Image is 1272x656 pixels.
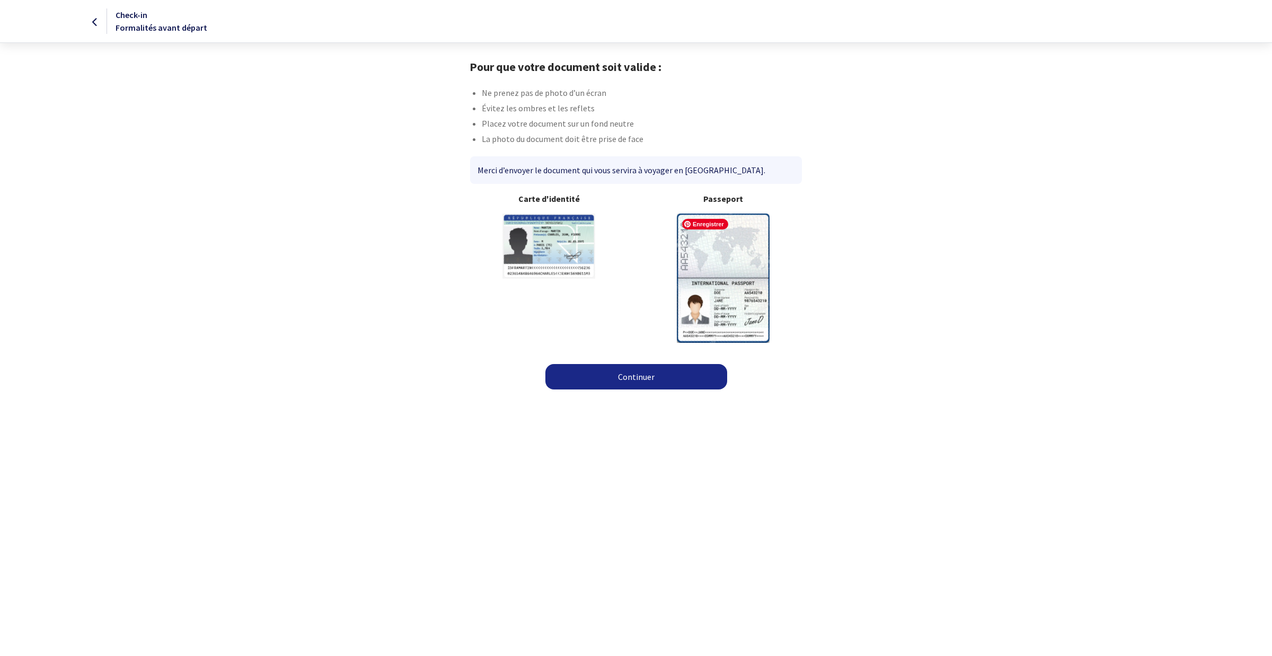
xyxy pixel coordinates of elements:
[677,214,770,342] img: illuPasseport.svg
[482,117,802,132] li: Placez votre document sur un fond neutre
[545,364,727,389] a: Continuer
[482,86,802,102] li: Ne prenez pas de photo d’un écran
[502,214,595,279] img: illuCNI.svg
[644,192,802,205] b: Passeport
[682,219,728,229] span: Enregistrer
[470,192,628,205] b: Carte d'identité
[116,10,207,33] span: Check-in Formalités avant départ
[482,102,802,117] li: Évitez les ombres et les reflets
[470,60,802,74] h1: Pour que votre document soit valide :
[482,132,802,148] li: La photo du document doit être prise de face
[470,156,801,184] div: Merci d’envoyer le document qui vous servira à voyager en [GEOGRAPHIC_DATA].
